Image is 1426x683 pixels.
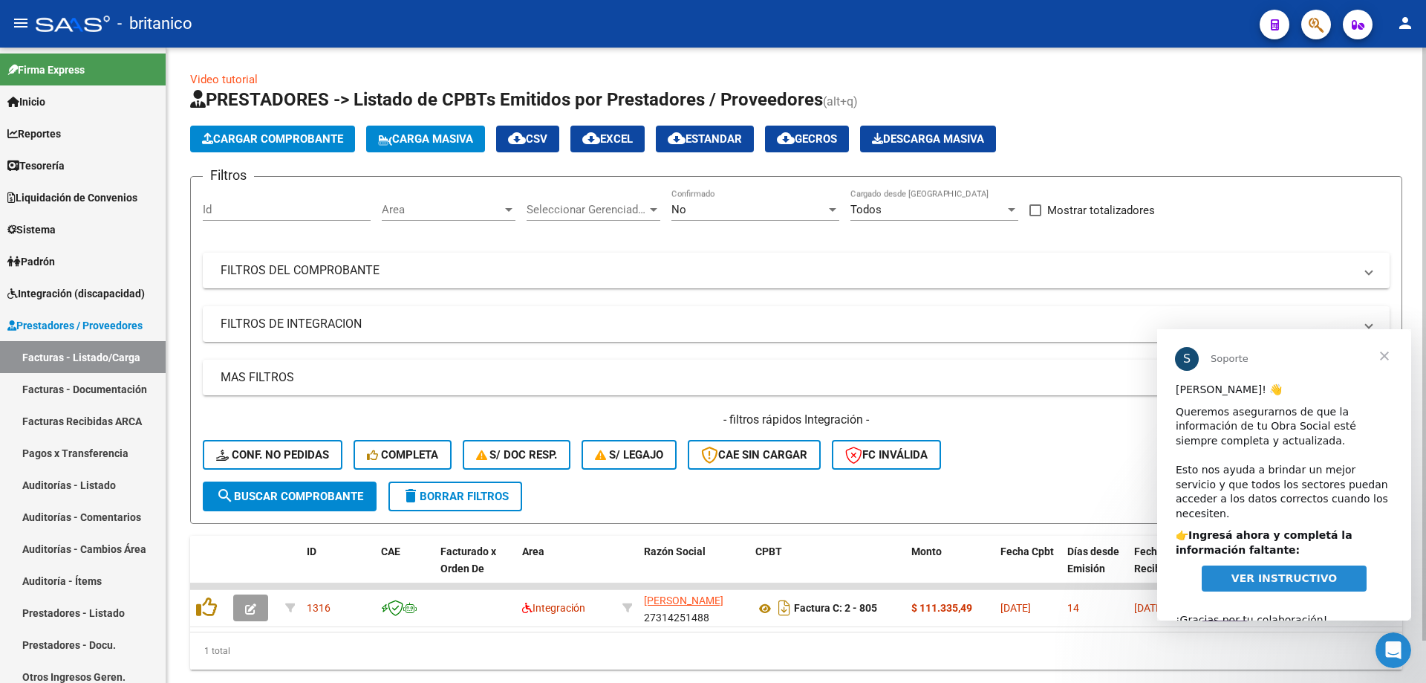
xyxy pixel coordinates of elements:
[522,602,585,614] span: Integración
[582,132,633,146] span: EXCEL
[1157,329,1411,621] iframe: Intercom live chat mensaje
[216,490,363,503] span: Buscar Comprobante
[7,190,137,206] span: Liquidación de Convenios
[775,596,794,620] i: Descargar documento
[381,546,400,557] span: CAE
[7,253,55,270] span: Padrón
[7,158,65,174] span: Tesorería
[221,316,1354,332] mat-panel-title: FILTROS DE INTEGRACION
[911,602,972,614] strong: $ 111.335,49
[516,536,616,601] datatable-header-cell: Area
[7,94,45,110] span: Inicio
[860,126,996,152] button: Descarga Masiva
[765,126,849,152] button: Gecros
[496,126,559,152] button: CSV
[749,536,905,601] datatable-header-cell: CPBT
[570,126,645,152] button: EXCEL
[203,165,254,186] h3: Filtros
[644,592,743,624] div: 27314251488
[1396,14,1414,32] mat-icon: person
[582,440,677,470] button: S/ legajo
[638,536,749,601] datatable-header-cell: Razón Social
[203,306,1390,342] mat-expansion-panel-header: FILTROS DE INTEGRACION
[7,285,145,302] span: Integración (discapacidad)
[1000,602,1031,614] span: [DATE]
[367,448,438,462] span: Completa
[117,7,192,40] span: - britanico
[476,448,558,462] span: S/ Doc Resp.
[7,317,143,334] span: Prestadores / Proveedores
[203,440,342,470] button: Conf. no pedidas
[1375,632,1411,668] iframe: Intercom live chat
[203,253,1390,288] mat-expansion-panel-header: FILTROS DEL COMPROBANTE
[1134,546,1176,574] span: Fecha Recibido
[522,546,544,557] span: Area
[860,126,996,152] app-download-masive: Descarga masiva de comprobantes (adjuntos)
[994,536,1061,601] datatable-header-cell: Fecha Cpbt
[832,440,941,470] button: FC Inválida
[688,440,821,470] button: CAE SIN CARGAR
[1067,546,1119,574] span: Días desde Emisión
[755,546,782,557] span: CPBT
[644,546,706,557] span: Razón Social
[203,360,1390,395] mat-expansion-panel-header: MAS FILTROS
[508,132,547,146] span: CSV
[19,269,235,313] div: ¡Gracias por tu colaboración! ​
[794,603,877,615] strong: Factura C: 2 - 805
[216,448,329,462] span: Conf. no pedidas
[402,490,509,503] span: Borrar Filtros
[190,126,355,152] button: Cargar Comprobante
[911,546,942,557] span: Monto
[307,546,316,557] span: ID
[12,14,30,32] mat-icon: menu
[434,536,516,601] datatable-header-cell: Facturado x Orden De
[190,632,1402,670] div: 1 total
[203,412,1390,428] h4: - filtros rápidos Integración -
[366,126,485,152] button: Carga Masiva
[7,126,61,142] span: Reportes
[440,546,496,574] span: Facturado x Orden De
[1134,602,1165,614] span: [DATE]
[905,536,994,601] datatable-header-cell: Monto
[845,448,928,462] span: FC Inválida
[668,129,686,147] mat-icon: cloud_download
[850,203,882,216] span: Todos
[203,482,377,511] button: Buscar Comprobante
[378,132,473,146] span: Carga Masiva
[777,129,795,147] mat-icon: cloud_download
[382,203,502,216] span: Area
[202,132,343,146] span: Cargar Comprobante
[1067,602,1079,614] span: 14
[582,129,600,147] mat-icon: cloud_download
[190,89,823,110] span: PRESTADORES -> Listado de CPBTs Emitidos por Prestadores / Proveedores
[595,448,663,462] span: S/ legajo
[221,262,1354,279] mat-panel-title: FILTROS DEL COMPROBANTE
[1000,546,1054,557] span: Fecha Cpbt
[7,221,56,238] span: Sistema
[527,203,647,216] span: Seleccionar Gerenciador
[7,62,85,78] span: Firma Express
[701,448,807,462] span: CAE SIN CARGAR
[190,73,258,86] a: Video tutorial
[354,440,452,470] button: Completa
[1128,536,1195,601] datatable-header-cell: Fecha Recibido
[644,595,723,606] span: [PERSON_NAME]
[656,126,754,152] button: Estandar
[463,440,571,470] button: S/ Doc Resp.
[216,487,234,505] mat-icon: search
[872,132,984,146] span: Descarga Masiva
[508,129,526,147] mat-icon: cloud_download
[671,203,686,216] span: No
[375,536,434,601] datatable-header-cell: CAE
[777,132,837,146] span: Gecros
[668,132,742,146] span: Estandar
[402,487,420,505] mat-icon: delete
[221,369,1354,386] mat-panel-title: MAS FILTROS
